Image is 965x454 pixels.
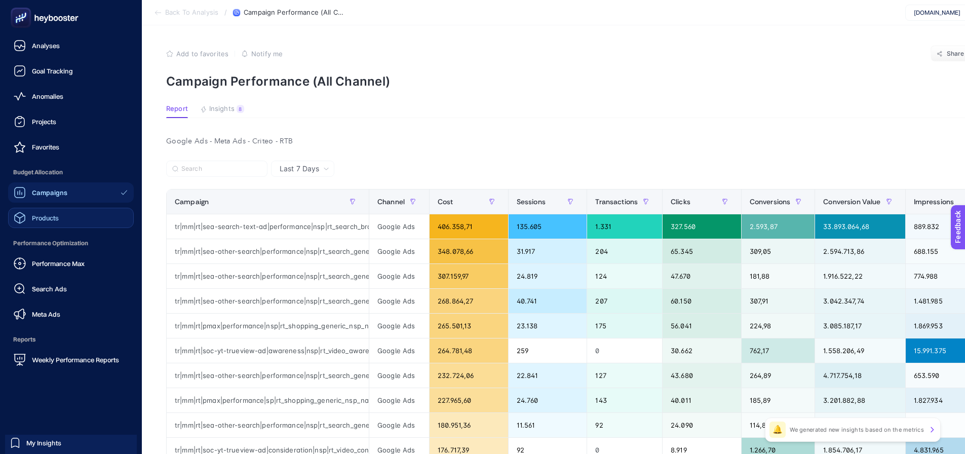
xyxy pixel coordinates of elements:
[32,214,59,222] span: Products
[509,314,587,338] div: 23.138
[8,304,134,324] a: Meta Ads
[167,289,369,313] div: tr|mm|rt|sea-other-search|performance|nsp|rt_search_generic_nsp_na_dsa-other-max-conv-value-feed|...
[32,42,60,50] span: Analyses
[237,105,244,113] div: 8
[509,363,587,388] div: 22.841
[742,314,815,338] div: 224,98
[671,198,690,206] span: Clicks
[8,61,134,81] a: Goal Tracking
[430,289,508,313] div: 268.864,27
[165,9,218,17] span: Back To Analysis
[663,214,741,239] div: 327.560
[167,214,369,239] div: tr|mm|rt|sea-search-text-ad|performance|nsp|rt_search_brand_nsp_na_pure-exact|na|d2c|Search-Brand...
[595,198,638,206] span: Transactions
[815,363,905,388] div: 4.717.754,18
[587,214,662,239] div: 1.331
[742,363,815,388] div: 264,89
[430,314,508,338] div: 265.501,13
[815,388,905,412] div: 3.201.882,88
[369,214,429,239] div: Google Ads
[742,413,815,437] div: 114,88
[815,413,905,437] div: 1.625.387,14
[167,264,369,288] div: tr|mm|rt|sea-other-search|performance|nsp|rt_search_generic_nsp_na_dsa-other-gfk|na|d2c|DSA|OSB00...
[587,363,662,388] div: 127
[167,239,369,263] div: tr|mm|rt|sea-other-search|performance|nsp|rt_search_generic_nsp_na_dsa-other-top-seller-max-conv-...
[244,9,345,17] span: Campaign Performance (All Channel)
[8,162,134,182] span: Budget Allocation
[587,289,662,313] div: 207
[742,214,815,239] div: 2.593,87
[438,198,453,206] span: Cost
[815,239,905,263] div: 2.594.713,86
[769,422,786,438] div: 🔔
[509,338,587,363] div: 259
[509,264,587,288] div: 24.819
[8,279,134,299] a: Search Ads
[8,253,134,274] a: Performance Max
[750,198,791,206] span: Conversions
[5,435,137,451] a: My Insights
[32,285,67,293] span: Search Ads
[587,314,662,338] div: 175
[742,239,815,263] div: 309,05
[947,50,964,58] span: Share
[815,264,905,288] div: 1.916.522,22
[167,363,369,388] div: tr|mm|rt|sea-other-search|performance|nsp|rt_search_generic_nsp_na_dsa-other-hero-urunler|na|d2c|...
[251,50,283,58] span: Notify me
[663,363,741,388] div: 43.680
[26,439,61,447] span: My Insights
[430,239,508,263] div: 348.078,66
[815,314,905,338] div: 3.085.187,17
[430,363,508,388] div: 232.724,06
[167,413,369,437] div: tr|mm|rt|sea-other-search|performance|nsp|rt_search_generic_nsp_na_dsa-ceyiz-donemi|na|d2c|DSA|OS...
[663,413,741,437] div: 24.090
[509,239,587,263] div: 31.917
[430,214,508,239] div: 406.358,71
[8,35,134,56] a: Analyses
[32,310,60,318] span: Meta Ads
[430,413,508,437] div: 180.951,36
[509,214,587,239] div: 135.605
[509,388,587,412] div: 24.760
[280,164,319,174] span: Last 7 Days
[517,198,546,206] span: Sessions
[166,105,188,113] span: Report
[587,338,662,363] div: 0
[742,338,815,363] div: 762,17
[369,264,429,288] div: Google Ads
[369,314,429,338] div: Google Ads
[8,111,134,132] a: Projects
[369,388,429,412] div: Google Ads
[32,92,63,100] span: Anomalies
[815,289,905,313] div: 3.042.347,74
[32,356,119,364] span: Weekly Performance Reports
[8,208,134,228] a: Products
[742,289,815,313] div: 307,91
[181,165,261,173] input: Search
[587,264,662,288] div: 124
[663,239,741,263] div: 65.345
[32,118,56,126] span: Projects
[167,338,369,363] div: tr|mm|rt|soc-yt-trueview-ad|awareness|nsp|rt_video_awareness_nsp_na_youtube-reach-bts-25-nu|na|d2...
[509,413,587,437] div: 11.561
[8,350,134,370] a: Weekly Performance Reports
[167,388,369,412] div: tr|mm|rt|pmax|performance|sp|rt_shopping_generic_nsp_na_pmax-other-gmc-benchmark|na|d2c|AOP|OSB00...
[663,314,741,338] div: 56.041
[663,289,741,313] div: 60.150
[369,289,429,313] div: Google Ads
[742,264,815,288] div: 181,88
[430,338,508,363] div: 264.781,48
[8,86,134,106] a: Anomalies
[224,8,227,16] span: /
[509,289,587,313] div: 40.741
[369,239,429,263] div: Google Ads
[32,188,67,197] span: Campaigns
[914,198,954,206] span: Impressions
[430,264,508,288] div: 307.159,97
[815,214,905,239] div: 33.893.064,68
[587,239,662,263] div: 204
[32,259,85,268] span: Performance Max
[8,137,134,157] a: Favorites
[587,388,662,412] div: 143
[8,182,134,203] a: Campaigns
